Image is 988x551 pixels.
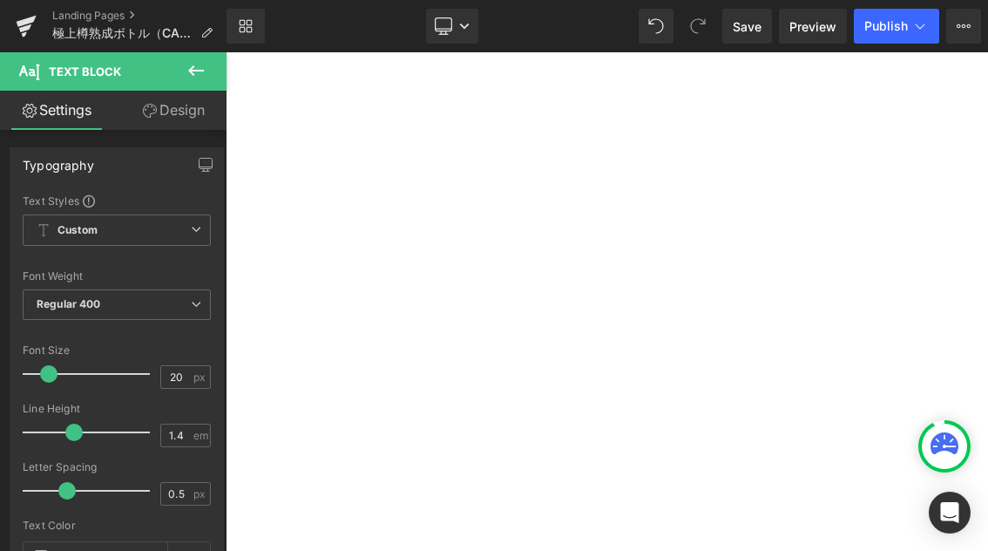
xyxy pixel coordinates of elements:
[23,194,211,207] div: Text Styles
[789,17,836,36] span: Preview
[23,148,94,173] div: Typography
[117,91,230,130] a: Design
[864,19,908,33] span: Publish
[193,430,208,441] span: em
[23,520,211,532] div: Text Color
[929,492,971,534] div: Open Intercom Messenger
[193,371,208,383] span: px
[49,65,121,78] span: Text Block
[733,17,761,36] span: Save
[52,26,193,40] span: 極上樽熟成ボトル（CAMPFIRE）
[37,297,101,310] b: Regular 400
[854,9,939,44] button: Publish
[779,9,847,44] a: Preview
[639,9,673,44] button: Undo
[23,403,211,415] div: Line Height
[946,9,981,44] button: More
[680,9,715,44] button: Redo
[58,223,98,238] b: Custom
[193,488,208,500] span: px
[23,461,211,473] div: Letter Spacing
[52,9,227,23] a: Landing Pages
[23,344,211,357] div: Font Size
[227,9,265,44] a: New Library
[23,270,211,282] div: Font Weight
